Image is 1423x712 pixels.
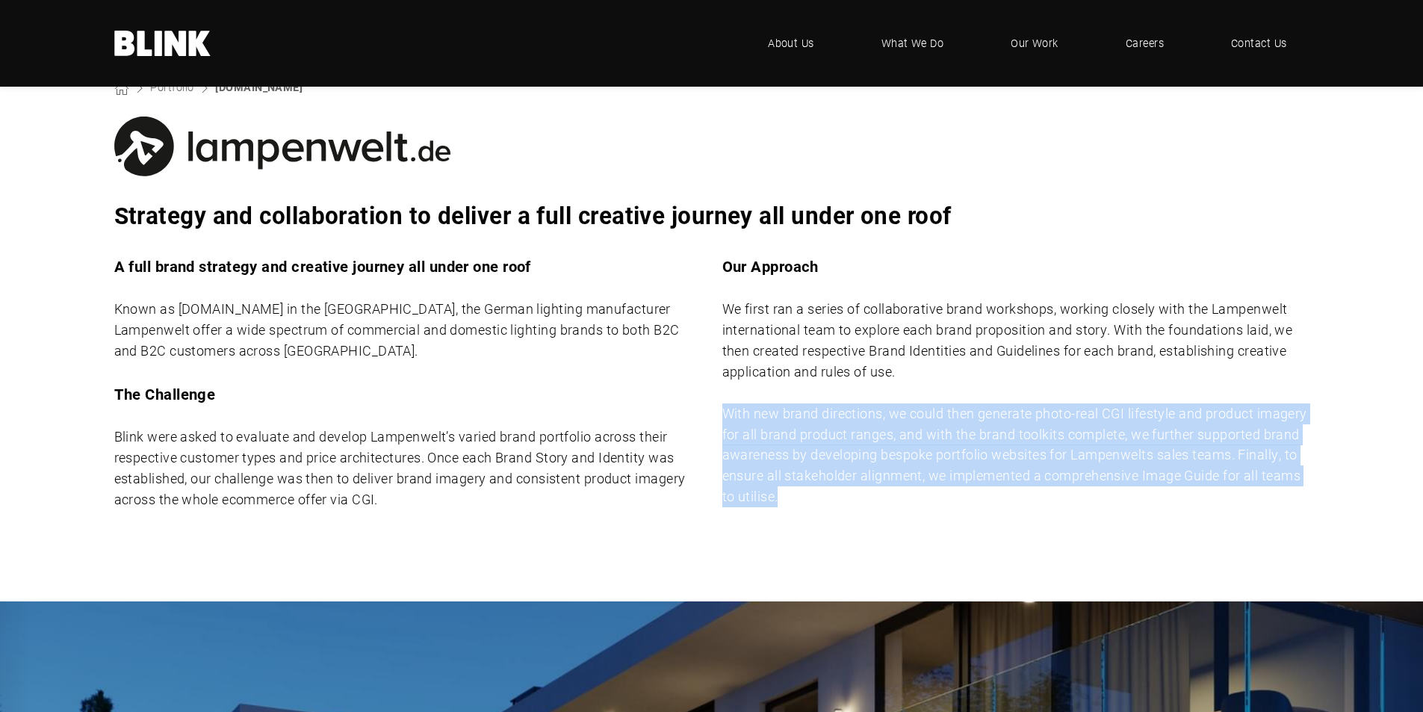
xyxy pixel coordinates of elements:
[1231,35,1287,52] span: Contact Us
[988,21,1081,66] a: Our Work
[114,31,211,56] a: Home
[722,299,1309,383] p: We first ran a series of collaborative brand workshops, working closely with the Lampenwelt inter...
[859,21,967,66] a: What We Do
[114,383,701,406] h3: The Challenge
[745,21,837,66] a: About Us
[722,403,1309,507] p: With new brand directions, we could then generate photo-real CGI lifestyle and product imagery fo...
[881,35,944,52] span: What We Do
[215,80,303,94] a: [DOMAIN_NAME]
[150,80,193,94] a: Portfolio
[114,299,701,362] p: Known as [DOMAIN_NAME] in the [GEOGRAPHIC_DATA], the German lighting manufacturer Lampenwelt offe...
[722,255,1309,278] h3: Our Approach
[1126,35,1164,52] span: Careers
[1011,35,1058,52] span: Our Work
[114,255,701,278] h3: A full brand strategy and creative journey all under one roof
[1209,21,1309,66] a: Contact Us
[114,197,1309,234] h3: Strategy and collaboration to deliver a full creative journey all under one roof
[114,427,701,510] p: Blink were asked to evaluate and develop Lampenwelt’s varied brand portfolio across their respect...
[1103,21,1186,66] a: Careers
[768,35,814,52] span: About Us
